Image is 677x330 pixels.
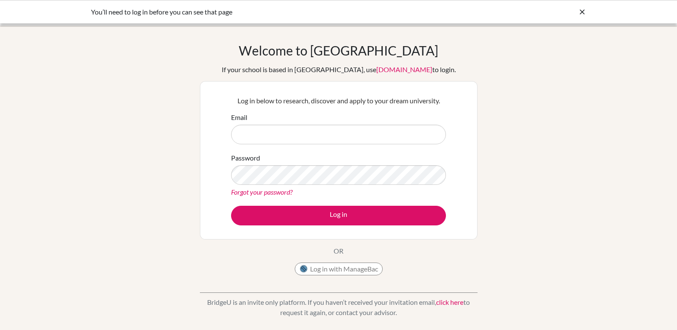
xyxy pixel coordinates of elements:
[231,96,446,106] p: Log in below to research, discover and apply to your dream university.
[200,297,478,318] p: BridgeU is an invite only platform. If you haven’t received your invitation email, to request it ...
[376,65,432,73] a: [DOMAIN_NAME]
[295,263,383,275] button: Log in with ManageBac
[436,298,463,306] a: click here
[231,188,293,196] a: Forgot your password?
[334,246,343,256] p: OR
[231,206,446,225] button: Log in
[231,153,260,163] label: Password
[231,112,247,123] label: Email
[91,7,458,17] div: You’ll need to log in before you can see that page
[222,64,456,75] div: If your school is based in [GEOGRAPHIC_DATA], use to login.
[239,43,438,58] h1: Welcome to [GEOGRAPHIC_DATA]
